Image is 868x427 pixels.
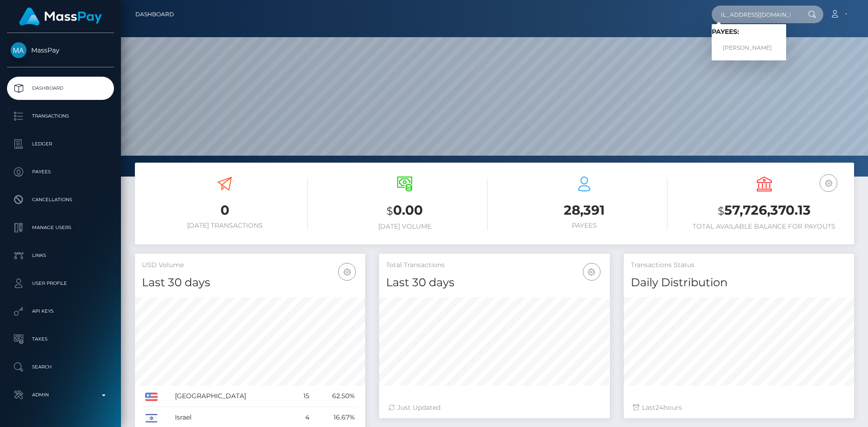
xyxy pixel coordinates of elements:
[172,386,293,407] td: [GEOGRAPHIC_DATA]
[7,244,114,267] a: Links
[7,328,114,351] a: Taxes
[11,165,110,179] p: Payees
[7,105,114,128] a: Transactions
[7,383,114,407] a: Admin
[142,222,308,230] h6: [DATE] Transactions
[388,403,600,413] div: Just Updated
[386,261,602,270] h5: Total Transactions
[631,275,847,291] h4: Daily Distribution
[681,223,848,230] h6: Total Available Balance for Payouts
[7,216,114,239] a: Manage Users
[11,137,110,151] p: Ledger
[11,332,110,346] p: Taxes
[11,81,110,95] p: Dashboard
[145,393,158,401] img: US.png
[7,46,114,54] span: MassPay
[7,188,114,211] a: Cancellations
[135,5,174,24] a: Dashboard
[322,223,488,230] h6: [DATE] Volume
[11,109,110,123] p: Transactions
[11,360,110,374] p: Search
[7,160,114,184] a: Payees
[7,300,114,323] a: API Keys
[11,42,27,58] img: MassPay
[712,28,786,36] h6: Payees:
[11,276,110,290] p: User Profile
[322,201,488,220] h3: 0.00
[7,355,114,379] a: Search
[718,204,724,217] small: $
[11,221,110,235] p: Manage Users
[145,414,158,422] img: IL.png
[681,201,848,220] h3: 57,726,370.13
[655,403,663,412] span: 24
[142,201,308,219] h3: 0
[11,249,110,263] p: Links
[386,275,602,291] h4: Last 30 days
[501,222,668,230] h6: Payees
[712,39,786,57] a: [PERSON_NAME]
[501,201,668,219] h3: 28,391
[633,403,845,413] div: Last hours
[7,77,114,100] a: Dashboard
[11,388,110,402] p: Admin
[142,275,358,291] h4: Last 30 days
[7,132,114,156] a: Ledger
[387,204,393,217] small: $
[7,272,114,295] a: User Profile
[19,7,102,26] img: MassPay Logo
[293,386,313,407] td: 15
[313,386,358,407] td: 62.50%
[11,193,110,207] p: Cancellations
[142,261,358,270] h5: USD Volume
[631,261,847,270] h5: Transactions Status
[11,304,110,318] p: API Keys
[712,6,799,23] input: Search...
